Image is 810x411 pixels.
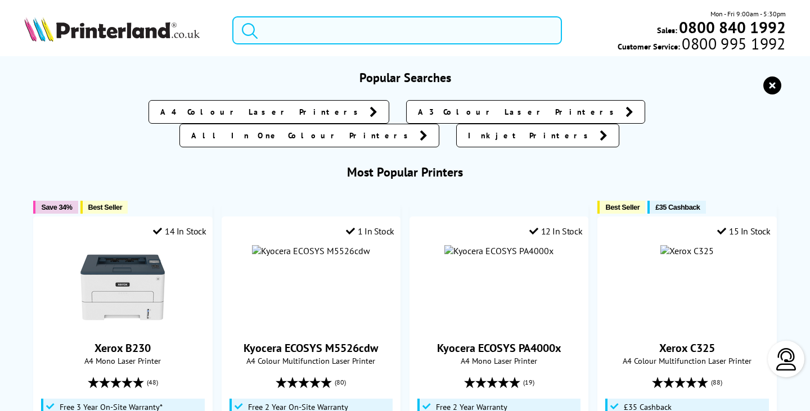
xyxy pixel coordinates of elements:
span: Sales: [657,25,677,35]
a: All In One Colour Printers [179,124,439,147]
button: Best Seller [80,201,128,214]
span: Best Seller [605,203,640,211]
div: 12 In Stock [529,225,582,237]
span: A4 Mono Laser Printer [416,355,582,366]
a: A4 Colour Laser Printers [148,100,389,124]
img: Printerland Logo [24,17,200,42]
span: Save 34% [41,203,72,211]
span: Customer Service: [618,38,785,52]
button: Best Seller [597,201,645,214]
span: All In One Colour Printers [191,130,414,141]
span: Mon - Fri 9:00am - 5:30pm [710,8,786,19]
b: 0800 840 1992 [679,17,786,38]
span: A4 Colour Multifunction Laser Printer [228,355,394,366]
span: (19) [523,372,534,393]
span: (80) [335,372,346,393]
span: A4 Colour Multifunction Laser Printer [604,355,770,366]
button: £35 Cashback [647,201,705,214]
img: Kyocera ECOSYS M5526cdw [252,245,370,256]
a: Inkjet Printers [456,124,619,147]
button: Save 34% [33,201,78,214]
input: Searc [232,16,561,44]
img: Kyocera ECOSYS PA4000x [444,245,553,256]
span: £35 Cashback [655,203,700,211]
span: Best Seller [88,203,123,211]
span: (48) [147,372,158,393]
a: A3 Colour Laser Printers [406,100,645,124]
span: 0800 995 1992 [680,38,785,49]
h3: Most Popular Printers [24,164,786,180]
div: 1 In Stock [346,225,394,237]
div: 15 In Stock [717,225,770,237]
img: Xerox B230 [80,245,165,329]
a: 0800 840 1992 [677,22,786,33]
a: Kyocera ECOSYS PA4000x [437,341,561,355]
span: A4 Mono Laser Printer [39,355,206,366]
span: (88) [711,372,722,393]
img: user-headset-light.svg [775,348,798,371]
span: A4 Colour Laser Printers [160,106,364,118]
a: Printerland Logo [24,17,218,44]
a: Kyocera ECOSYS M5526cdw [244,341,378,355]
a: Xerox B230 [80,320,165,332]
span: Inkjet Printers [468,130,594,141]
a: Xerox C325 [659,341,715,355]
img: Xerox C325 [660,245,714,256]
a: Xerox B230 [94,341,151,355]
div: 14 In Stock [153,225,206,237]
h3: Popular Searches [24,70,786,85]
span: A3 Colour Laser Printers [418,106,620,118]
